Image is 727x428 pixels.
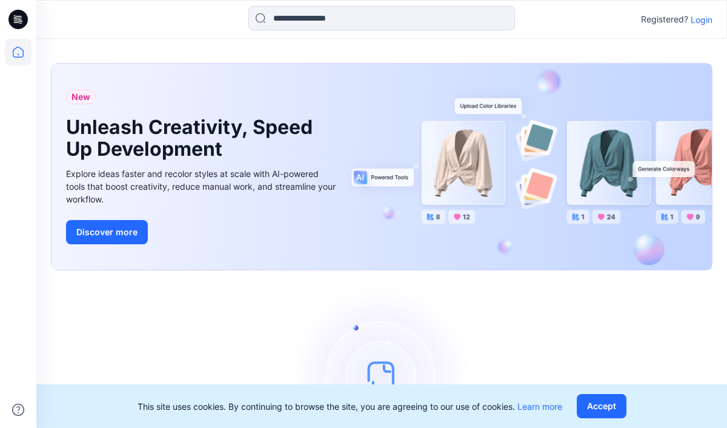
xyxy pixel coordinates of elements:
p: Registered? [641,12,688,27]
p: This site uses cookies. By continuing to browse the site, you are agreeing to our use of cookies. [138,400,562,413]
span: New [71,90,90,104]
button: Discover more [66,220,148,244]
button: Accept [577,394,626,418]
p: Login [691,13,712,26]
a: Learn more [517,401,562,412]
a: Discover more [66,220,339,244]
h1: Unleash Creativity, Speed Up Development [66,116,320,160]
div: Explore ideas faster and recolor styles at scale with AI-powered tools that boost creativity, red... [66,167,339,206]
